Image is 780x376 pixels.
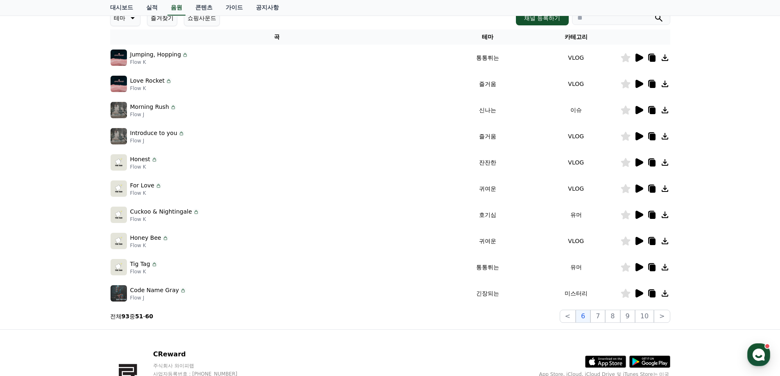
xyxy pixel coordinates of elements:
strong: 51 [135,313,143,320]
p: Flow J [130,295,187,301]
img: music [111,233,127,249]
td: 신나는 [443,97,532,123]
img: music [111,259,127,275]
button: 8 [605,310,620,323]
img: music [111,102,127,118]
strong: 60 [145,313,153,320]
p: Flow K [130,164,158,170]
button: 쇼핑사운드 [184,10,220,26]
td: 유머 [532,254,620,280]
button: 7 [590,310,605,323]
td: 긴장되는 [443,280,532,306]
td: 귀여운 [443,176,532,202]
td: 즐거움 [443,71,532,97]
p: Flow K [130,190,162,196]
a: 홈 [2,259,54,280]
td: 귀여운 [443,228,532,254]
td: 미스터리 [532,280,620,306]
strong: 93 [122,313,129,320]
p: CReward [153,349,253,359]
button: 10 [635,310,654,323]
td: 이슈 [532,97,620,123]
td: VLOG [532,228,620,254]
th: 테마 [443,29,532,45]
button: 채널 등록하기 [516,11,568,25]
a: 설정 [106,259,157,280]
span: 홈 [26,272,31,278]
p: Love Rocket [130,77,165,85]
span: 대화 [75,272,85,279]
p: Tig Tag [130,260,150,268]
img: music [111,180,127,197]
p: Flow J [130,137,185,144]
img: music [111,285,127,302]
td: 유머 [532,202,620,228]
p: 주식회사 와이피랩 [153,362,253,369]
button: 즐겨찾기 [147,10,177,26]
p: Flow K [130,59,189,65]
p: Honey Bee [130,234,161,242]
td: VLOG [532,123,620,149]
img: music [111,128,127,144]
p: 테마 [114,12,125,24]
button: 테마 [110,10,140,26]
td: VLOG [532,45,620,71]
p: For Love [130,181,154,190]
td: 통통튀는 [443,45,532,71]
td: VLOG [532,149,620,176]
button: < [560,310,576,323]
td: VLOG [532,176,620,202]
img: music [111,76,127,92]
p: Jumping, Hopping [130,50,181,59]
p: Flow K [130,242,169,249]
td: 호기심 [443,202,532,228]
button: 6 [576,310,590,323]
p: 전체 중 - [110,312,154,320]
td: VLOG [532,71,620,97]
button: 9 [620,310,635,323]
p: Flow K [130,85,172,92]
th: 카테고리 [532,29,620,45]
span: 설정 [127,272,136,278]
p: Code Name Gray [130,286,179,295]
td: 즐거움 [443,123,532,149]
a: 대화 [54,259,106,280]
p: Cuckoo & Nightingale [130,207,192,216]
td: 잔잔한 [443,149,532,176]
p: Flow K [130,268,158,275]
img: music [111,207,127,223]
th: 곡 [110,29,444,45]
p: Morning Rush [130,103,169,111]
img: music [111,154,127,171]
p: Introduce to you [130,129,177,137]
img: music [111,50,127,66]
p: Flow K [130,216,199,223]
p: Flow J [130,111,176,118]
button: > [654,310,670,323]
td: 통통튀는 [443,254,532,280]
p: Honest [130,155,150,164]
